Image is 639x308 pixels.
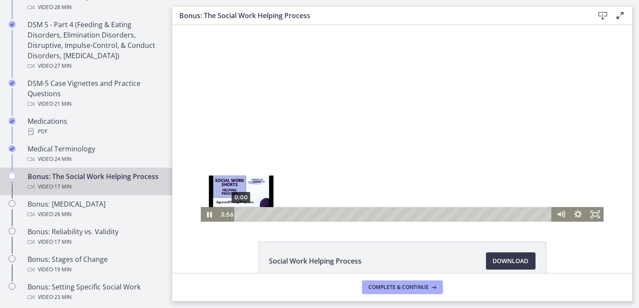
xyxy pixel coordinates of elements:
[397,182,414,197] button: Show settings menu
[28,78,162,109] div: DSM-5 Case Vignettes and Practice Questions
[9,145,16,152] i: Completed
[362,280,443,294] button: Complete & continue
[28,144,162,164] div: Medical Terminology
[53,154,72,164] span: · 24 min
[28,209,162,220] div: Video
[53,182,72,192] span: · 17 min
[28,61,162,71] div: Video
[28,292,162,302] div: Video
[53,292,72,302] span: · 23 min
[28,264,162,275] div: Video
[28,199,162,220] div: Bonus: [MEDICAL_DATA]
[414,182,431,197] button: Fullscreen
[28,154,162,164] div: Video
[493,256,529,266] span: Download
[172,25,632,222] iframe: Video Lesson
[28,171,162,192] div: Bonus: The Social Work Helping Process
[380,182,397,197] button: Mute
[53,2,72,13] span: · 28 min
[369,284,429,291] span: Complete & continue
[9,21,16,28] i: Completed
[53,264,72,275] span: · 19 min
[28,116,162,137] div: Medications
[28,2,162,13] div: Video
[28,19,162,71] div: DSM 5 - Part 4 (Feeding & Eating Disorders, Elimination Disorders, Disruptive, Impulse-Control, &...
[486,252,536,270] a: Download
[53,209,72,220] span: · 26 min
[53,99,72,109] span: · 21 min
[9,118,16,125] i: Completed
[28,182,162,192] div: Video
[28,99,162,109] div: Video
[269,256,362,266] span: Social Work Helping Process
[28,226,162,247] div: Bonus: Reliability vs. Validity
[28,237,162,247] div: Video
[9,80,16,87] i: Completed
[28,126,162,137] div: PDF
[28,282,162,302] div: Bonus: Setting Specific Social Work
[53,237,72,247] span: · 17 min
[28,254,162,275] div: Bonus: Stages of Change
[53,61,72,71] span: · 27 min
[179,10,580,21] h3: Bonus: The Social Work Helping Process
